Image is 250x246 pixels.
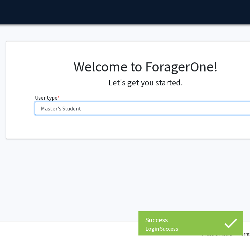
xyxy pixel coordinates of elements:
[145,215,236,225] div: Success
[5,215,30,241] iframe: Chat
[35,93,60,102] label: User type
[145,225,236,232] div: Login Success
